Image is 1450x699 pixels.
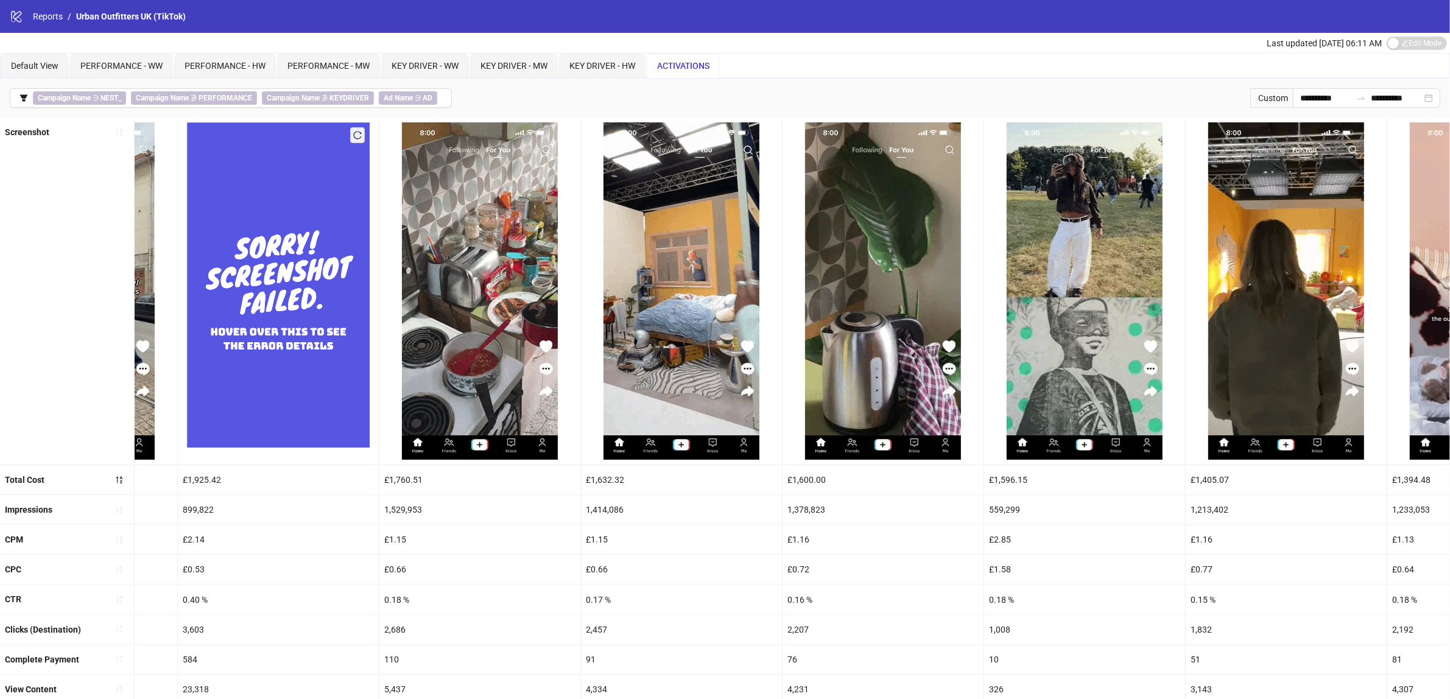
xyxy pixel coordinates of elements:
div: 3,603 [178,615,379,644]
div: 0.40 % [178,585,379,614]
b: Total Cost [5,475,44,485]
b: NEST_ [100,94,121,102]
div: 1,378,823 [783,495,984,524]
span: sort-ascending [115,655,124,663]
span: sort-ascending [115,505,124,514]
span: sort-ascending [115,535,124,544]
span: sort-ascending [115,565,124,574]
b: CTR [5,594,21,604]
b: Ad Name [384,94,413,102]
div: 0.18 % [984,585,1185,614]
div: £2.14 [178,525,379,554]
div: £0.53 [178,555,379,584]
button: Campaign Name ∋ NEST_Campaign Name ∌ PERFORMANCECampaign Name ∌ KEYDRIVERAd Name ∋ AD [10,88,452,108]
b: Campaign Name [38,94,91,102]
div: 2,686 [379,615,580,644]
div: 1,529,953 [379,495,580,524]
span: KEY DRIVER - WW [392,61,459,71]
b: CPM [5,535,23,544]
div: £1.58 [984,555,1185,584]
span: sort-ascending [115,128,124,136]
div: 0.18 % [379,585,580,614]
span: Default View [11,61,58,71]
div: £1,925.42 [178,465,379,494]
div: 899,822 [178,495,379,524]
div: £0.66 [379,555,580,584]
b: Clicks (Destination) [5,625,81,634]
div: 584 [178,645,379,674]
div: £1,600.00 [783,465,984,494]
span: ∌ [131,91,257,105]
div: £2.85 [984,525,1185,554]
div: £1,632.32 [581,465,782,494]
div: 1,213,402 [1186,495,1387,524]
div: £0.66 [581,555,782,584]
span: PERFORMANCE - WW [80,61,163,71]
img: Screenshot 1837645761625153 [1208,122,1364,460]
div: 2,457 [581,615,782,644]
span: KEY DRIVER - MW [480,61,547,71]
b: Complete Payment [5,655,79,664]
div: Custom [1250,88,1293,108]
div: 51 [1186,645,1387,674]
div: 1,414,086 [581,495,782,524]
b: Screenshot [5,127,49,137]
img: Failed Screenshot Placeholder [187,122,370,447]
div: £0.72 [783,555,984,584]
span: filter [19,94,28,102]
div: 559,299 [984,495,1185,524]
b: Impressions [5,505,52,515]
b: AD [423,94,432,102]
div: £0.77 [1186,555,1387,584]
span: sort-descending [115,476,124,484]
div: £1,405.07 [1186,465,1387,494]
span: to [1356,93,1366,103]
span: sort-ascending [115,625,124,633]
div: £1.15 [379,525,580,554]
div: 0.17 % [581,585,782,614]
img: Screenshot 1837645761624097 [604,122,759,460]
span: ACTIVATIONS [657,61,709,71]
b: PERFORMANCE [199,94,252,102]
div: 110 [379,645,580,674]
span: swap-right [1356,93,1366,103]
div: 10 [984,645,1185,674]
img: Screenshot 1837645761623089 [402,122,558,460]
span: Last updated [DATE] 06:11 AM [1267,38,1382,48]
div: £1.16 [1186,525,1387,554]
span: PERFORMANCE - MW [287,61,370,71]
div: 0.16 % [783,585,984,614]
li: / [68,10,71,23]
span: KEY DRIVER - HW [569,61,635,71]
div: 2,207 [783,615,984,644]
div: 76 [783,645,984,674]
b: Campaign Name [136,94,189,102]
span: ∋ [379,91,437,105]
b: Campaign Name [267,94,320,102]
img: Screenshot 1837798617064609 [1007,122,1163,460]
div: 0.15 % [1186,585,1387,614]
div: £1,760.51 [379,465,580,494]
b: View Content [5,684,57,694]
span: ∌ [262,91,374,105]
span: Urban Outfitters UK (TikTok) [76,12,186,21]
div: 1,832 [1186,615,1387,644]
span: PERFORMANCE - HW [185,61,266,71]
span: sort-ascending [115,595,124,603]
div: £1.16 [783,525,984,554]
span: sort-ascending [115,684,124,693]
b: KEYDRIVER [329,94,369,102]
a: Reports [30,10,65,23]
div: 1,008 [984,615,1185,644]
span: reload [353,131,362,139]
b: CPC [5,564,21,574]
span: ∋ [33,91,126,105]
div: £1.15 [581,525,782,554]
img: Screenshot 1837645761624065 [805,122,961,460]
div: £1,596.15 [984,465,1185,494]
div: 91 [581,645,782,674]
